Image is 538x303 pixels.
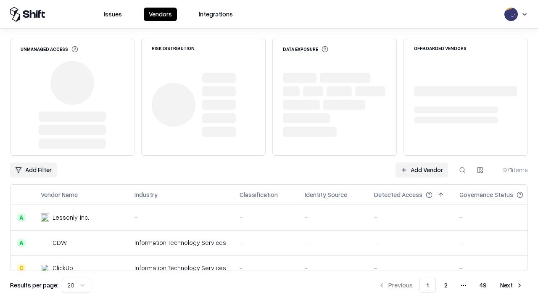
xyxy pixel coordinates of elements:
[17,264,26,272] div: C
[194,8,238,21] button: Integrations
[21,46,78,53] div: Unmanaged Access
[99,8,127,21] button: Issues
[494,165,528,174] div: 971 items
[495,278,528,293] button: Next
[142,213,233,222] div: -
[312,238,368,247] div: -
[152,46,195,50] div: Risk Distribution
[381,190,430,199] div: Detected Access
[247,263,298,272] div: -
[41,264,49,272] img: ClickUp
[312,190,354,199] div: Identity Source
[312,263,368,272] div: -
[142,190,165,199] div: Industry
[381,213,453,222] div: -
[53,238,67,247] div: CDW
[283,46,328,53] div: Data Exposure
[414,46,467,50] div: Offboarded Vendors
[142,238,233,247] div: Information Technology Services
[17,239,26,247] div: A
[373,278,528,293] nav: pagination
[396,162,448,178] a: Add Vendor
[247,213,298,222] div: -
[381,263,453,272] div: -
[467,190,520,199] div: Governance Status
[53,263,73,272] div: ClickUp
[10,281,58,290] p: Results per page:
[419,278,436,293] button: 1
[142,263,233,272] div: Information Technology Services
[17,213,26,222] div: A
[381,238,453,247] div: -
[438,278,454,293] button: 2
[312,213,368,222] div: -
[41,213,49,222] img: Lessonly, Inc.
[144,8,177,21] button: Vendors
[41,239,49,247] img: CDW
[247,190,285,199] div: Classification
[41,190,78,199] div: Vendor Name
[10,162,57,178] button: Add Filter
[247,238,298,247] div: -
[473,278,493,293] button: 49
[53,213,89,222] div: Lessonly, Inc.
